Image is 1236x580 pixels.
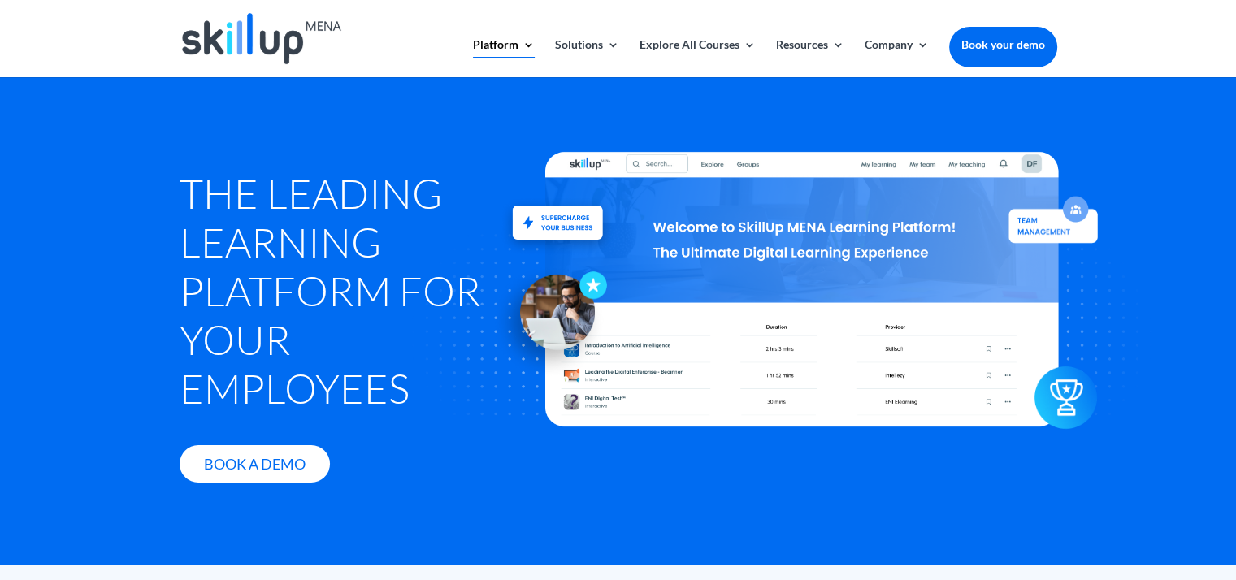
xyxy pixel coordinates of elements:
[640,39,756,77] a: Explore All Courses
[473,39,535,77] a: Platform
[500,182,616,242] img: Upskill and reskill your staff - SkillUp MENA
[1155,502,1236,580] iframe: Chat Widget
[949,27,1057,63] a: Book your demo
[491,258,607,374] img: icon - Skillup
[1035,379,1098,441] img: icon2 - Skillup
[555,39,619,77] a: Solutions
[180,169,501,421] h1: The Leading Learning Platform for Your Employees
[865,39,929,77] a: Company
[180,445,330,483] a: Book A Demo
[776,39,844,77] a: Resources
[182,13,341,64] img: Skillup Mena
